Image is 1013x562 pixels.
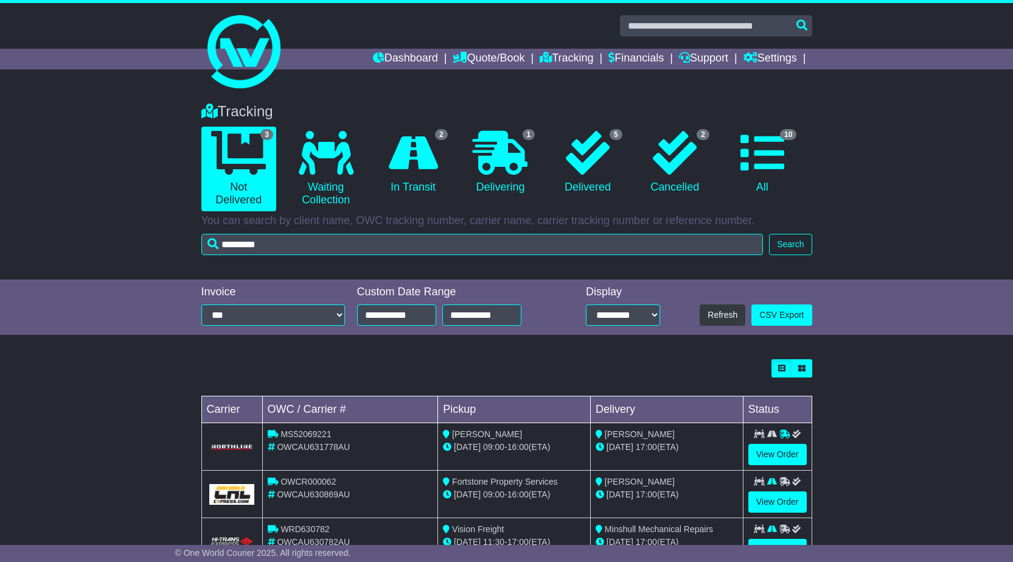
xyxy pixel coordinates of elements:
a: 10 All [725,127,799,198]
span: 2 [697,129,709,140]
td: Delivery [590,396,743,423]
span: [DATE] [607,537,633,547]
a: View Order [748,491,807,513]
button: Refresh [700,304,745,326]
span: [PERSON_NAME] [605,429,675,439]
span: [DATE] [454,442,481,452]
span: [DATE] [454,537,481,547]
div: - (ETA) [443,536,585,549]
span: 10 [780,129,796,140]
span: Fortstone Property Services [452,477,558,486]
span: 3 [260,129,273,140]
span: 16:00 [507,490,529,499]
div: - (ETA) [443,441,585,454]
div: Invoice [201,286,345,299]
a: Support [679,49,728,69]
span: WRD630782 [280,524,329,534]
span: 17:00 [507,537,529,547]
span: 17:00 [636,442,657,452]
span: 09:00 [483,442,504,452]
img: HiTrans.png [209,536,255,548]
a: Dashboard [373,49,438,69]
a: 3 Not Delivered [201,127,276,211]
div: (ETA) [596,488,738,501]
span: 2 [435,129,448,140]
span: MS52069221 [280,429,331,439]
td: Status [743,396,812,423]
span: 09:00 [483,490,504,499]
span: OWCAU630782AU [277,537,350,547]
button: Search [769,234,812,255]
div: - (ETA) [443,488,585,501]
span: Vision Freight [452,524,504,534]
div: Tracking [195,103,818,121]
a: View Order [748,539,807,560]
span: Minshull Mechanical Repairs [605,524,713,534]
span: [PERSON_NAME] [452,429,522,439]
td: Carrier [201,396,262,423]
span: 5 [610,129,622,140]
span: 1 [523,129,535,140]
a: View Order [748,444,807,465]
a: Tracking [540,49,593,69]
a: 2 In Transit [375,127,450,198]
p: You can search by client name, OWC tracking number, carrier name, carrier tracking number or refe... [201,214,812,228]
a: CSV Export [751,304,812,326]
img: GetCarrierServiceLogo [209,484,255,505]
span: OWCR000062 [280,477,336,486]
span: 17:00 [636,537,657,547]
a: Financials [608,49,664,69]
a: Settings [743,49,797,69]
td: Pickup [438,396,591,423]
a: Waiting Collection [288,127,363,211]
span: 11:30 [483,537,504,547]
div: (ETA) [596,536,738,549]
span: 17:00 [636,490,657,499]
span: 16:00 [507,442,529,452]
div: Display [586,286,660,299]
span: OWCAU631778AU [277,442,350,452]
td: OWC / Carrier # [262,396,438,423]
span: [DATE] [607,490,633,499]
span: © One World Courier 2025. All rights reserved. [175,548,351,558]
span: [DATE] [607,442,633,452]
span: [DATE] [454,490,481,499]
a: 1 Delivering [463,127,538,198]
span: [PERSON_NAME] [605,477,675,486]
img: GetCarrierServiceLogo [209,443,255,451]
div: Custom Date Range [357,286,552,299]
div: (ETA) [596,441,738,454]
a: Quote/Book [453,49,524,69]
a: 2 Cancelled [638,127,712,198]
a: 5 Delivered [550,127,625,198]
span: OWCAU630869AU [277,490,350,499]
